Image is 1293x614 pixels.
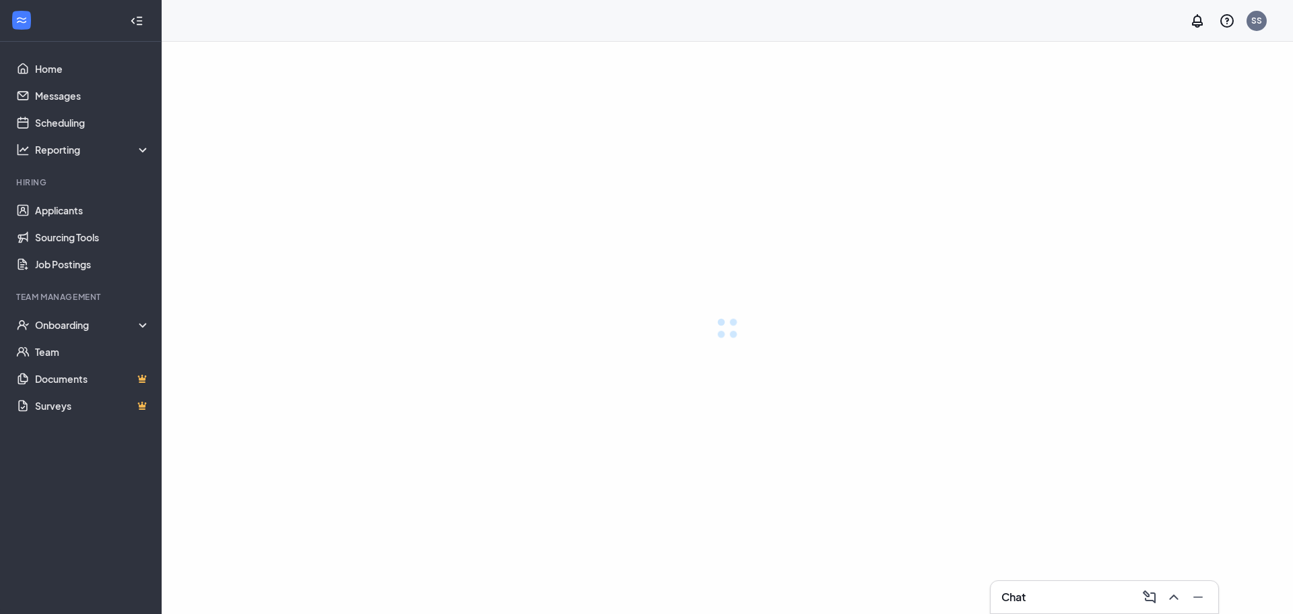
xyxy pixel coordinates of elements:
[1219,13,1235,29] svg: QuestionInfo
[130,14,143,28] svg: Collapse
[35,197,150,224] a: Applicants
[35,318,151,332] div: Onboarding
[35,109,150,136] a: Scheduling
[35,251,150,278] a: Job Postings
[16,177,147,188] div: Hiring
[35,143,151,156] div: Reporting
[1251,15,1262,26] div: SS
[1137,586,1159,608] button: ComposeMessage
[35,55,150,82] a: Home
[1162,586,1183,608] button: ChevronUp
[35,224,150,251] a: Sourcing Tools
[1186,586,1207,608] button: Minimize
[35,365,150,392] a: DocumentsCrown
[1166,589,1182,605] svg: ChevronUp
[16,291,147,303] div: Team Management
[35,338,150,365] a: Team
[1190,589,1206,605] svg: Minimize
[1141,589,1158,605] svg: ComposeMessage
[1189,13,1205,29] svg: Notifications
[16,318,30,332] svg: UserCheck
[35,392,150,419] a: SurveysCrown
[35,82,150,109] a: Messages
[1001,590,1026,605] h3: Chat
[16,143,30,156] svg: Analysis
[15,13,28,27] svg: WorkstreamLogo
